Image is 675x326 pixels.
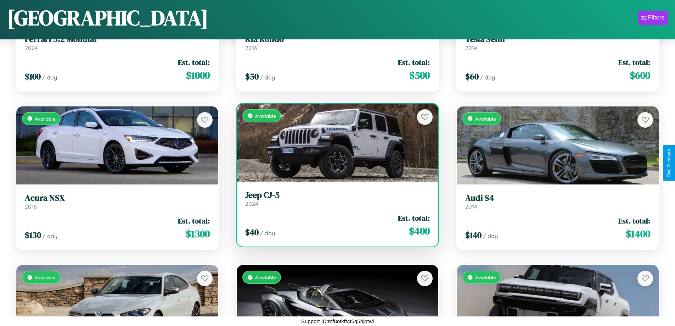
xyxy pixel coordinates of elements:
[638,11,668,25] button: Filters
[245,200,258,207] span: 2024
[398,213,430,223] span: Est. total:
[35,116,56,122] span: Available
[301,316,374,326] p: Support ID: mf8otkft4t5q5hjptwi
[25,203,37,210] span: 2016
[42,74,57,81] span: / day
[25,34,210,51] a: Ferrari 3.2 Mondial2024
[7,3,208,32] h1: [GEOGRAPHIC_DATA]
[245,34,430,51] a: Kia Rondo2016
[255,113,276,119] span: Available
[43,232,57,239] span: / day
[245,34,430,44] h3: Kia Rondo
[186,227,210,241] span: $ 1300
[245,226,259,238] span: $ 40
[260,74,275,81] span: / day
[25,193,210,210] a: Acura NSX2016
[648,14,664,21] div: Filters
[465,71,479,82] span: $ 60
[618,216,650,226] span: Est. total:
[260,230,275,237] span: / day
[255,274,276,280] span: Available
[25,34,210,44] h3: Ferrari 3.2 Mondial
[465,193,650,203] h3: Audi S4
[398,57,430,67] span: Est. total:
[475,274,496,280] span: Available
[409,68,430,82] span: $ 500
[409,224,430,238] span: $ 400
[245,71,259,82] span: $ 50
[483,232,498,239] span: / day
[25,44,38,51] span: 2024
[186,68,210,82] span: $ 1000
[465,34,650,44] h3: Tesla Semi
[178,216,210,226] span: Est. total:
[245,190,430,200] h3: Jeep CJ-5
[25,229,41,241] span: $ 130
[465,203,477,210] span: 2014
[465,193,650,210] a: Audi S42014
[480,74,495,81] span: / day
[465,34,650,51] a: Tesla Semi2014
[245,44,257,51] span: 2016
[465,44,477,51] span: 2014
[25,193,210,203] h3: Acura NSX
[465,229,482,241] span: $ 140
[666,149,671,177] div: Give Feedback
[626,227,650,241] span: $ 1400
[475,116,496,122] span: Available
[25,71,41,82] span: $ 100
[245,190,430,208] a: Jeep CJ-52024
[618,57,650,67] span: Est. total:
[178,57,210,67] span: Est. total:
[630,68,650,82] span: $ 600
[35,274,56,280] span: Available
